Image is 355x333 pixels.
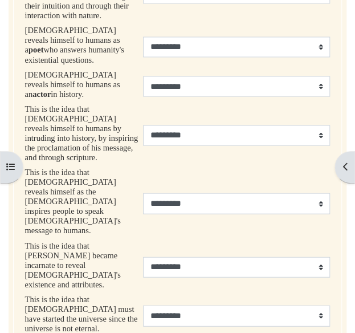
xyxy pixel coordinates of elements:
[32,89,51,98] strong: actor
[25,70,140,99] p: [DEMOGRAPHIC_DATA] reveals himself to humans as an in history.
[28,45,43,54] strong: poet
[25,167,140,235] p: This is the idea that [DEMOGRAPHIC_DATA] reveals himself as the [DEMOGRAPHIC_DATA] inspires peopl...
[25,241,140,289] p: This is the idea that [PERSON_NAME] became incarnate to reveal [DEMOGRAPHIC_DATA]'s existence and...
[25,26,140,64] p: [DEMOGRAPHIC_DATA] reveals himself to humans as a who answers humanity's existential questions.
[25,294,140,333] p: This is the idea that [DEMOGRAPHIC_DATA] must have started the universe since the universe is not...
[25,104,140,162] p: This is the idea that [DEMOGRAPHIC_DATA] reveals himself to humans by intruding into history, by ...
